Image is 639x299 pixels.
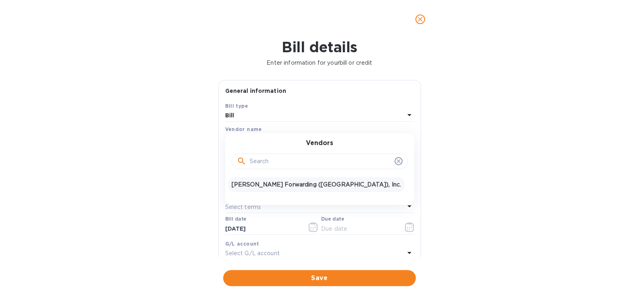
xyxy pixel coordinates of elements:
[225,217,246,222] label: Bill date
[225,103,248,109] b: Bill type
[250,156,391,168] input: Search
[225,135,281,143] p: Select vendor name
[411,10,430,29] button: close
[321,217,344,222] label: Due date
[225,88,287,94] b: General information
[6,39,633,55] h1: Bill details
[225,126,262,132] b: Vendor name
[225,249,280,258] p: Select G/L account
[232,180,401,189] p: [PERSON_NAME] Forwarding ([GEOGRAPHIC_DATA]), Inc.
[225,223,301,235] input: Select date
[225,241,259,247] b: G/L account
[225,203,261,211] p: Select terms
[6,59,633,67] p: Enter information for your bill or credit
[230,273,409,283] span: Save
[306,139,333,147] h3: Vendors
[225,112,234,119] b: Bill
[223,270,416,286] button: Save
[321,223,397,235] input: Due date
